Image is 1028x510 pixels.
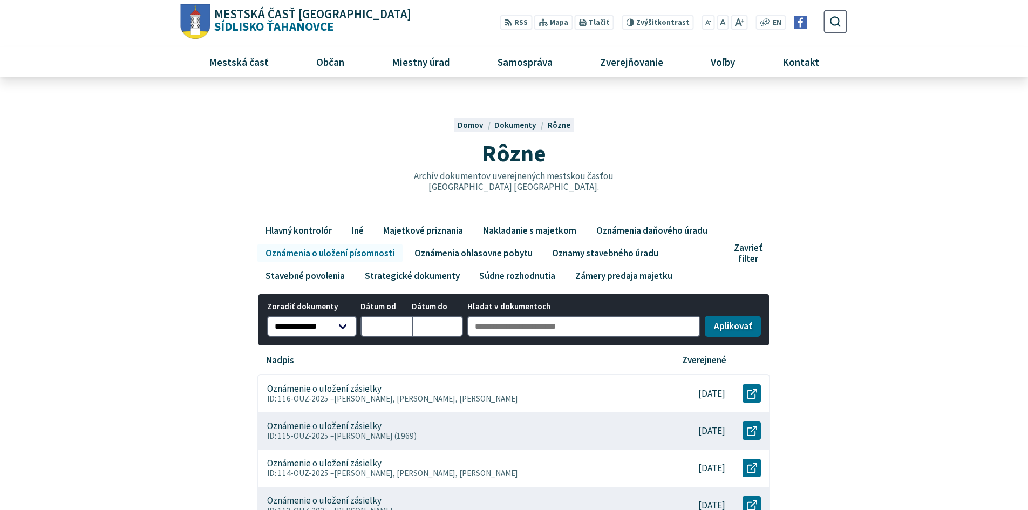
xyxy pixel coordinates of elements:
[770,17,785,29] a: EN
[257,244,402,262] a: Oznámenia o uložení písomnosti
[181,4,210,39] img: Prejsť na domovskú stránku
[267,458,382,469] p: Oznámenie o uložení zásielky
[731,15,747,30] button: Zväčšiť veľkosť písma
[550,17,568,29] span: Mapa
[567,267,680,285] a: Zámery predaja majetku
[357,267,467,285] a: Strategické dokumenty
[472,267,563,285] a: Súdne rozhodnutia
[622,15,693,30] button: Zvýšiťkontrast
[763,47,839,76] a: Kontakt
[334,431,417,441] span: [PERSON_NAME] (1969)
[636,18,690,27] span: kontrast
[494,120,536,130] span: Dokumenty
[267,383,382,395] p: Oznámenie o uložení zásielky
[575,15,614,30] button: Tlačiť
[376,221,471,240] a: Majetkové priznania
[544,244,666,262] a: Oznamy stavebného úradu
[267,495,382,506] p: Oznámenie o uložení zásielky
[698,425,725,437] p: [DATE]
[372,47,469,76] a: Miestny úrad
[475,221,584,240] a: Nakladanie s majetkom
[596,47,667,76] span: Zverejňovanie
[534,15,573,30] a: Mapa
[214,8,411,21] span: Mestská časť [GEOGRAPHIC_DATA]
[467,302,701,311] span: Hľadať v dokumentoch
[257,267,352,285] a: Stavebné povolenia
[589,18,609,27] span: Tlačiť
[717,15,729,30] button: Nastaviť pôvodnú veľkosť písma
[707,47,739,76] span: Voľby
[412,316,463,337] input: Dátum do
[691,47,755,76] a: Voľby
[312,47,348,76] span: Občan
[478,47,573,76] a: Samospráva
[267,420,382,432] p: Oznámenie o uložení zásielky
[181,4,411,39] a: Logo Sídlisko Ťahanovce, prejsť na domovskú stránku.
[360,302,412,311] span: Dátum od
[267,316,357,337] select: Zoradiť dokumenty
[344,221,371,240] a: Iné
[266,355,294,366] p: Nadpis
[406,244,540,262] a: Oznámenia ohlasovne pobytu
[296,47,364,76] a: Občan
[210,8,412,33] span: Sídlisko Ťahanovce
[360,316,412,337] input: Dátum od
[730,242,770,264] button: Zavrieť filter
[458,120,494,130] a: Domov
[257,221,339,240] a: Hlavný kontrolór
[548,120,570,130] a: Rôzne
[467,316,701,337] input: Hľadať v dokumentoch
[494,120,547,130] a: Dokumenty
[267,431,649,441] p: ID: 115-OUZ-2025 –
[412,302,463,311] span: Dátum do
[698,463,725,474] p: [DATE]
[702,15,715,30] button: Zmenšiť veľkosť písma
[458,120,484,130] span: Domov
[267,302,357,311] span: Zoradiť dokumenty
[581,47,683,76] a: Zverejňovanie
[267,468,649,478] p: ID: 114-OUZ-2025 –
[391,171,637,193] p: Archív dokumentov uverejnených mestskou časťou [GEOGRAPHIC_DATA] [GEOGRAPHIC_DATA].
[334,468,518,478] span: [PERSON_NAME], [PERSON_NAME], [PERSON_NAME]
[387,47,454,76] span: Miestny úrad
[482,138,546,168] span: Rôzne
[334,393,518,404] span: [PERSON_NAME], [PERSON_NAME], [PERSON_NAME]
[698,388,725,399] p: [DATE]
[500,15,532,30] a: RSS
[588,221,715,240] a: Oznámenia daňového úradu
[636,18,657,27] span: Zvýšiť
[514,17,528,29] span: RSS
[189,47,288,76] a: Mestská časť
[267,394,649,404] p: ID: 116-OUZ-2025 –
[205,47,273,76] span: Mestská časť
[794,16,807,29] img: Prejsť na Facebook stránku
[705,316,761,337] button: Aplikovať
[493,47,556,76] span: Samospráva
[734,242,762,264] span: Zavrieť filter
[779,47,823,76] span: Kontakt
[773,17,781,29] span: EN
[682,355,726,366] p: Zverejnené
